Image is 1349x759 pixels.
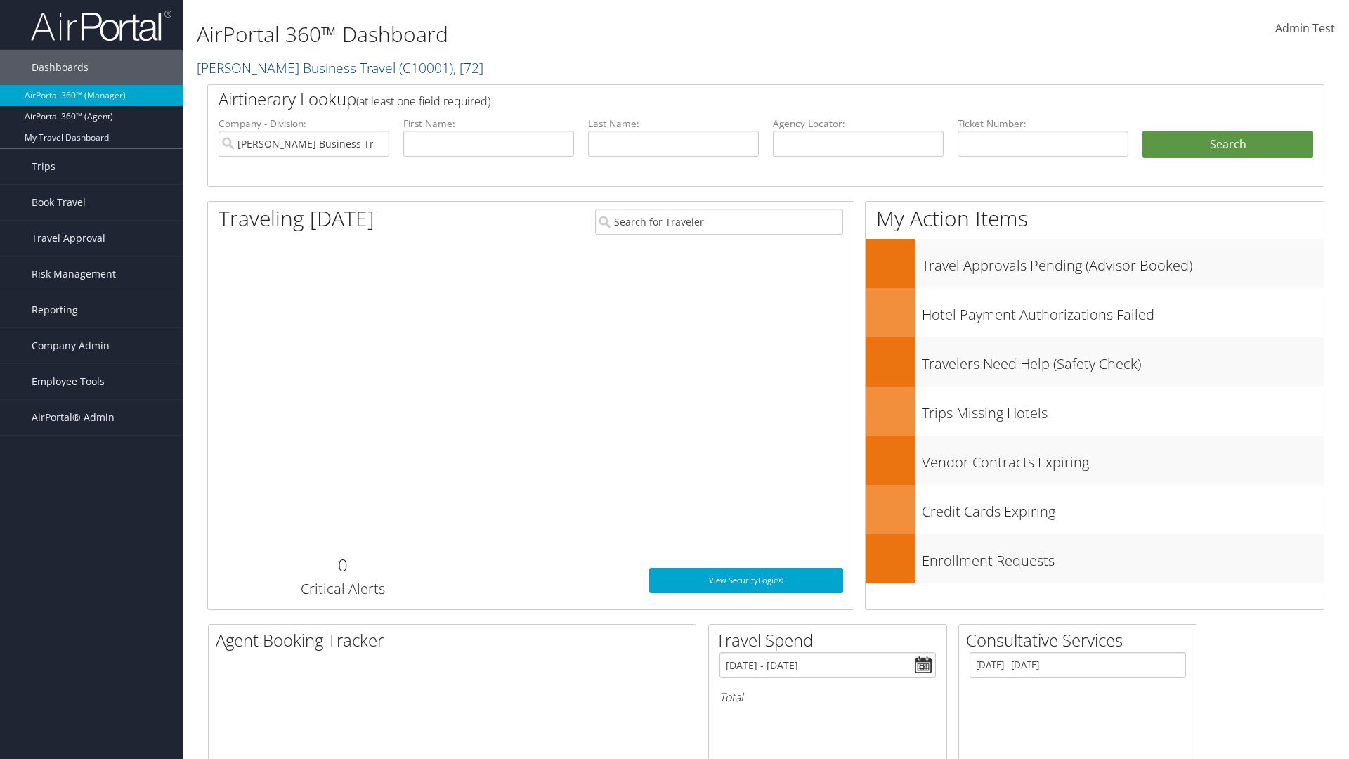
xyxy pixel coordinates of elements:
h6: Total [719,689,936,705]
h3: Travelers Need Help (Safety Check) [922,347,1324,374]
label: Ticket Number: [958,117,1128,131]
span: Trips [32,149,56,184]
h2: Airtinerary Lookup [219,87,1220,111]
span: Book Travel [32,185,86,220]
input: Search for Traveler [595,209,843,235]
h2: Travel Spend [716,628,946,652]
h3: Hotel Payment Authorizations Failed [922,298,1324,325]
h3: Vendor Contracts Expiring [922,446,1324,472]
h2: Consultative Services [966,628,1197,652]
h3: Critical Alerts [219,579,467,599]
span: Travel Approval [32,221,105,256]
h1: Traveling [DATE] [219,204,374,233]
label: Last Name: [588,117,759,131]
h3: Travel Approvals Pending (Advisor Booked) [922,249,1324,275]
h3: Trips Missing Hotels [922,396,1324,423]
span: Reporting [32,292,78,327]
span: Risk Management [32,257,116,292]
a: Hotel Payment Authorizations Failed [866,288,1324,337]
h2: 0 [219,553,467,577]
span: (at least one field required) [356,93,490,109]
button: Search [1142,131,1313,159]
a: Enrollment Requests [866,534,1324,583]
span: ( C10001 ) [399,58,453,77]
a: Travel Approvals Pending (Advisor Booked) [866,239,1324,288]
span: Dashboards [32,50,89,85]
h1: AirPortal 360™ Dashboard [197,20,956,49]
h2: Agent Booking Tracker [216,628,696,652]
a: Vendor Contracts Expiring [866,436,1324,485]
a: View SecurityLogic® [649,568,843,593]
span: Company Admin [32,328,110,363]
label: Agency Locator: [773,117,944,131]
a: [PERSON_NAME] Business Travel [197,58,483,77]
h3: Credit Cards Expiring [922,495,1324,521]
span: AirPortal® Admin [32,400,115,435]
label: First Name: [403,117,574,131]
a: Trips Missing Hotels [866,387,1324,436]
label: Company - Division: [219,117,389,131]
h3: Enrollment Requests [922,544,1324,571]
h1: My Action Items [866,204,1324,233]
a: Credit Cards Expiring [866,485,1324,534]
span: Employee Tools [32,364,105,399]
span: Admin Test [1275,20,1335,36]
img: airportal-logo.png [31,9,171,42]
a: Travelers Need Help (Safety Check) [866,337,1324,387]
span: , [ 72 ] [453,58,483,77]
a: Admin Test [1275,7,1335,51]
